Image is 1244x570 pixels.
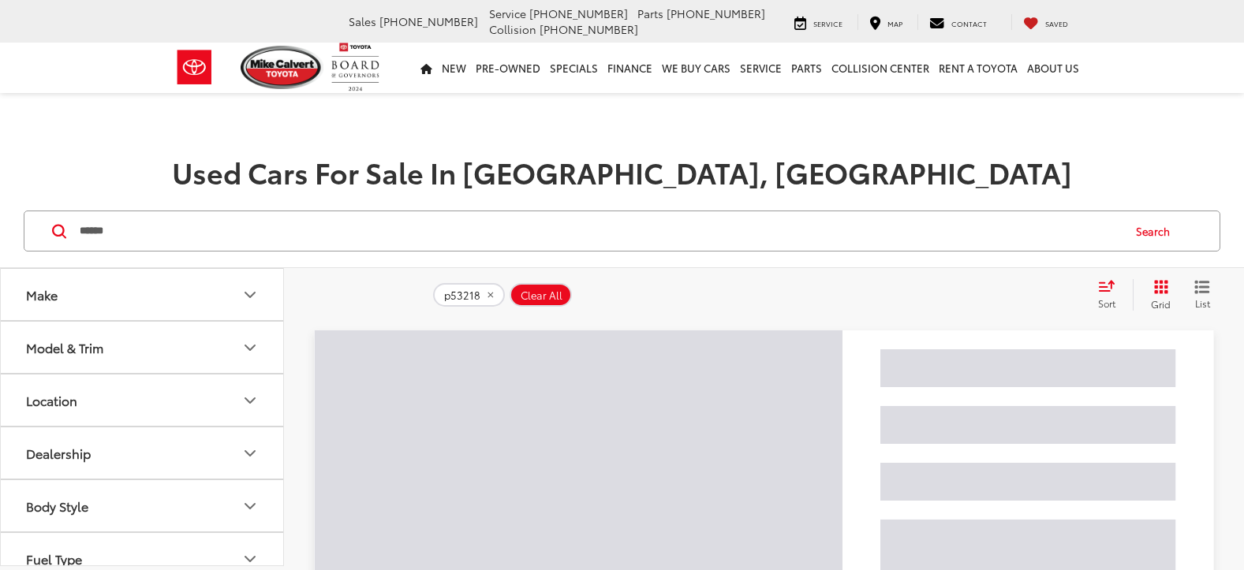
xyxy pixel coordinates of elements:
a: Service [735,43,786,93]
div: Make [26,287,58,302]
a: Map [857,14,914,30]
span: Clear All [521,289,562,302]
a: New [437,43,471,93]
div: Dealership [26,445,91,460]
button: Search [1121,211,1193,251]
span: Service [489,6,526,21]
div: Body Style [26,498,88,513]
div: Model & Trim [241,338,260,357]
button: Select sort value [1090,279,1133,311]
div: Dealership [241,444,260,463]
span: Parts [637,6,663,21]
button: MakeMake [1,269,285,320]
a: Collision Center [827,43,934,93]
div: Fuel Type [241,550,260,568]
button: Body StyleBody Style [1,480,285,531]
a: Finance [603,43,657,93]
img: Mike Calvert Toyota [241,46,324,89]
button: Model & TrimModel & Trim [1,322,285,373]
span: [PHONE_NUMBER] [379,13,478,29]
input: Search by Make, Model, or Keyword [78,212,1121,250]
a: Pre-Owned [471,43,545,93]
img: Toyota [165,42,224,93]
span: Sales [349,13,376,29]
a: About Us [1022,43,1084,93]
span: Sort [1098,296,1115,310]
span: Grid [1151,297,1171,311]
a: Contact [917,14,999,30]
a: Rent a Toyota [934,43,1022,93]
a: Specials [545,43,603,93]
div: Body Style [241,497,260,516]
button: Clear All [510,283,572,307]
div: Location [241,391,260,410]
a: Parts [786,43,827,93]
span: Saved [1045,18,1068,28]
button: LocationLocation [1,374,285,426]
span: [PHONE_NUMBER] [667,6,765,21]
button: List View [1182,279,1222,311]
span: [PHONE_NUMBER] [529,6,628,21]
span: Collision [489,21,536,37]
button: DealershipDealership [1,427,285,479]
span: List [1194,296,1210,310]
a: WE BUY CARS [657,43,735,93]
div: Fuel Type [26,551,82,566]
button: Grid View [1133,279,1182,311]
div: Model & Trim [26,340,103,355]
div: Make [241,285,260,304]
span: Contact [951,18,987,28]
span: Service [813,18,842,28]
a: Home [416,43,437,93]
a: Service [783,14,854,30]
span: p53218 [444,289,480,302]
span: Map [887,18,902,28]
div: Location [26,393,77,408]
button: remove p53218 [433,283,505,307]
a: My Saved Vehicles [1011,14,1080,30]
span: [PHONE_NUMBER] [540,21,638,37]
